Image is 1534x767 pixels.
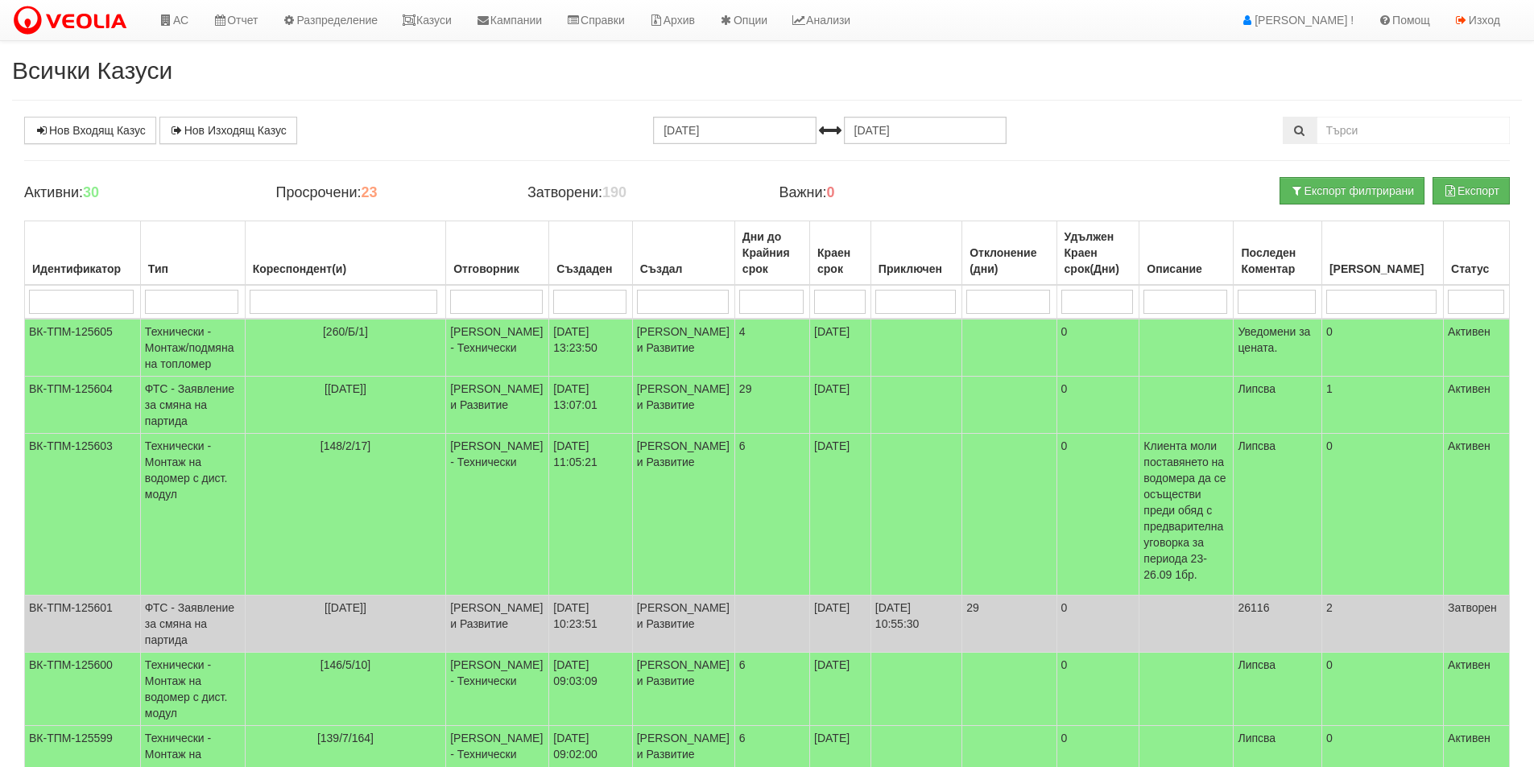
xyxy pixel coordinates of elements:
div: Статус [1448,258,1505,280]
b: 0 [827,184,835,200]
td: ВК-ТПМ-125604 [25,377,141,434]
span: Липсва [1238,382,1276,395]
td: [DATE] 10:55:30 [870,596,961,653]
td: ВК-ТПМ-125603 [25,434,141,596]
td: 0 [1321,319,1443,377]
div: Отговорник [450,258,544,280]
td: Технически - Монтаж/подмяна на топломер [140,319,245,377]
td: 2 [1321,596,1443,653]
td: [PERSON_NAME] и Развитие [632,596,734,653]
span: 26116 [1238,601,1269,614]
td: [PERSON_NAME] - Технически [446,653,549,726]
a: Нов Входящ Казус [24,117,156,144]
span: 6 [739,439,746,452]
th: Удължен Краен срок(Дни): No sort applied, activate to apply an ascending sort [1056,221,1139,286]
td: Активен [1444,653,1510,726]
td: [DATE] 11:05:21 [549,434,632,596]
span: Липсва [1238,732,1276,744]
td: 29 [962,596,1056,653]
td: [PERSON_NAME] и Развитие [446,377,549,434]
b: 190 [602,184,626,200]
td: [PERSON_NAME] и Развитие [446,596,549,653]
b: 23 [361,184,377,200]
td: Активен [1444,434,1510,596]
td: ФТС - Заявление за смяна на партида [140,377,245,434]
td: ВК-ТПМ-125601 [25,596,141,653]
td: Затворен [1444,596,1510,653]
td: [PERSON_NAME] - Технически [446,434,549,596]
td: [PERSON_NAME] и Развитие [632,319,734,377]
td: Технически - Монтаж на водомер с дист. модул [140,434,245,596]
th: Описание: No sort applied, activate to apply an ascending sort [1139,221,1234,286]
span: Уведомени за цената. [1238,325,1310,354]
div: Дни до Крайния срок [739,225,805,280]
th: Статус: No sort applied, activate to apply an ascending sort [1444,221,1510,286]
td: 0 [1056,434,1139,596]
th: Брой Файлове: No sort applied, activate to apply an ascending sort [1321,221,1443,286]
td: [DATE] [810,377,871,434]
td: [PERSON_NAME] и Развитие [632,434,734,596]
td: [DATE] 13:07:01 [549,377,632,434]
span: 4 [739,325,746,338]
div: Описание [1143,258,1229,280]
div: Последен Коментар [1238,241,1317,280]
div: Създал [637,258,730,280]
td: 0 [1056,596,1139,653]
button: Експорт [1433,177,1510,204]
h4: Активни: [24,185,251,201]
td: [DATE] 10:23:51 [549,596,632,653]
th: Идентификатор: No sort applied, activate to apply an ascending sort [25,221,141,286]
div: [PERSON_NAME] [1326,258,1439,280]
td: 0 [1056,653,1139,726]
span: 6 [739,658,746,671]
th: Краен срок: No sort applied, activate to apply an ascending sort [810,221,871,286]
span: [146/5/10] [320,658,370,671]
td: 1 [1321,377,1443,434]
a: Нов Изходящ Казус [159,117,297,144]
button: Експорт филтрирани [1280,177,1424,204]
th: Създаден: No sort applied, activate to apply an ascending sort [549,221,632,286]
div: Създаден [553,258,627,280]
h4: Просрочени: [275,185,502,201]
td: ВК-ТПМ-125600 [25,653,141,726]
td: [DATE] [810,653,871,726]
td: Активен [1444,319,1510,377]
td: [DATE] [810,434,871,596]
h4: Затворени: [527,185,755,201]
span: [260/Б/1] [323,325,368,338]
th: Отклонение (дни): No sort applied, activate to apply an ascending sort [962,221,1056,286]
div: Удължен Краен срок(Дни) [1061,225,1135,280]
span: [148/2/17] [320,439,370,452]
div: Кореспондент(и) [250,258,442,280]
td: Технически - Монтаж на водомер с дист. модул [140,653,245,726]
td: [DATE] 13:23:50 [549,319,632,377]
span: Липсва [1238,658,1276,671]
td: [PERSON_NAME] и Развитие [632,377,734,434]
td: 0 [1321,434,1443,596]
td: ВК-ТПМ-125605 [25,319,141,377]
th: Създал: No sort applied, activate to apply an ascending sort [632,221,734,286]
div: Краен срок [814,241,866,280]
p: Клиента моли поставянето на водомера да се осъществи преди обяд с предварителна уговорка за перио... [1143,438,1229,583]
th: Приключен: No sort applied, activate to apply an ascending sort [870,221,961,286]
td: Активен [1444,377,1510,434]
h2: Всички Казуси [12,57,1522,84]
th: Отговорник: No sort applied, activate to apply an ascending sort [446,221,549,286]
span: 29 [739,382,752,395]
td: [PERSON_NAME] и Развитие [632,653,734,726]
span: [[DATE]] [325,382,366,395]
div: Приключен [875,258,957,280]
div: Отклонение (дни) [966,241,1052,280]
th: Кореспондент(и): No sort applied, activate to apply an ascending sort [245,221,446,286]
b: 30 [83,184,99,200]
td: 0 [1056,377,1139,434]
td: [DATE] 09:03:09 [549,653,632,726]
th: Дни до Крайния срок: No sort applied, activate to apply an ascending sort [734,221,809,286]
td: ФТС - Заявление за смяна на партида [140,596,245,653]
div: Тип [145,258,241,280]
th: Тип: No sort applied, activate to apply an ascending sort [140,221,245,286]
th: Последен Коментар: No sort applied, activate to apply an ascending sort [1234,221,1321,286]
td: [DATE] [810,319,871,377]
span: [[DATE]] [325,601,366,614]
td: 0 [1321,653,1443,726]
